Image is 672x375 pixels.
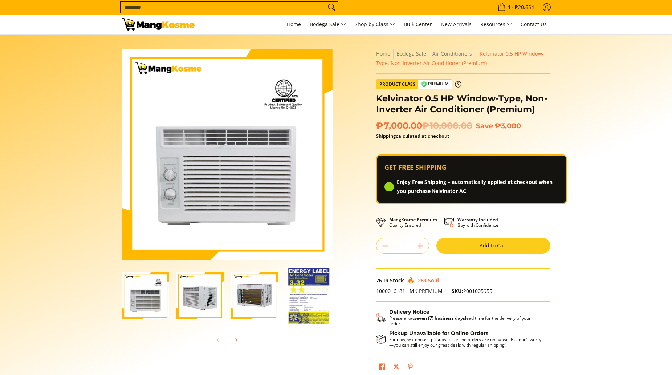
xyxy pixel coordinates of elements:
span: ₱7,000.00 [376,120,472,131]
a: Shipping [376,133,396,139]
span: 1 [507,5,512,10]
span: 2001005955 [452,287,492,294]
a: Share on Facebook [377,362,387,374]
img: Kelvinator 0.5 HP Window-Type, Non-Inverter Air Conditioner (Premium)-3 [231,272,278,319]
a: Resources [477,15,516,34]
span: New Arrivals [441,21,472,28]
span: 1000016181 |MK PREMIUM [376,287,443,294]
img: Kelvinator 0.5 HP Window-Type, Non-Inverter Air Conditioner (Premium)-2 [176,272,224,319]
strong: Warranty Included [457,217,498,223]
span: Contact Us [521,21,547,28]
a: Air Conditioners [432,50,472,57]
a: Product Class Premium [376,79,461,89]
span: Home [287,21,301,28]
img: kelvinator-.5hp-window-type-airconditioner-full-view-mang-kosme [122,272,169,319]
a: Home [376,50,390,57]
a: Home [283,15,305,34]
span: • [496,3,536,11]
img: Kelvinator 0.5 HP Window-Type, Non-Inverter Air Conditioner (Premium)-4 [288,268,330,324]
a: Bodega Sale [396,50,426,57]
button: Search [326,2,338,13]
span: GET FREE SHIPPING [384,163,447,172]
span: Kelvinator 0.5 HP Window-Type, Non-Inverter Air Conditioner (Premium) [376,50,544,66]
strong: calculated at checkout [376,133,449,139]
span: Product Class [376,80,418,89]
p: Quality Ensured [389,217,437,228]
span: Bulk Center [404,21,432,28]
span: 283 [418,277,427,284]
span: Shop by Class [355,20,395,29]
p: Buy with Confidence [457,217,498,228]
nav: Breadcrumbs [376,49,550,68]
a: Bulk Center [400,15,436,34]
img: kelvinator-.5hp-window-type-airconditioner-full-view-mang-kosme [122,49,333,260]
strong: MangKosme Premium [389,217,437,223]
button: Shipping & Delivery [376,309,543,326]
a: New Arrivals [437,15,475,34]
img: premium-badge-icon.webp [421,81,427,87]
p: For now, warehouse pickups for online orders are on pause. But don’t worry—you can still enjoy ou... [389,337,543,348]
span: Sold [428,277,439,284]
button: Next [228,332,244,348]
strong: seven (7) business days [414,315,465,321]
img: Kelvinator 0.5 HP Window-Type Air Conditioner (Premium) l Mang Kosme [122,18,195,31]
span: ₱20,654 [514,5,535,10]
button: Add [411,240,429,252]
span: Premium [418,80,452,89]
a: Contact Us [517,15,550,34]
nav: Main Menu [202,15,550,34]
strong: Pickup Unavailable for Online Orders [389,330,488,336]
span: Enjoy Free Shipping – automatically applied at checkout when you purchase Kelvinator AC [397,178,559,196]
button: Subtract [376,240,394,252]
h1: Kelvinator 0.5 HP Window-Type, Non-Inverter Air Conditioner (Premium) [376,93,550,115]
strong: Delivery Notice [389,309,429,315]
span: SKU: [452,287,463,294]
a: Post on X [391,362,401,374]
del: ₱10,000.00 [422,120,472,131]
span: Save [476,121,493,130]
a: Bodega Sale [306,15,350,34]
span: In Stock [383,277,404,284]
span: Bodega Sale [310,20,346,29]
a: Pin on Pinterest [405,362,415,374]
span: ₱3,000 [495,121,521,130]
p: Please allow lead time for the delivery of your order. [389,315,543,326]
span: Resources [480,20,512,29]
button: Add to Cart [436,238,550,254]
span: 76 [376,277,382,284]
a: Shop by Class [351,15,399,34]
